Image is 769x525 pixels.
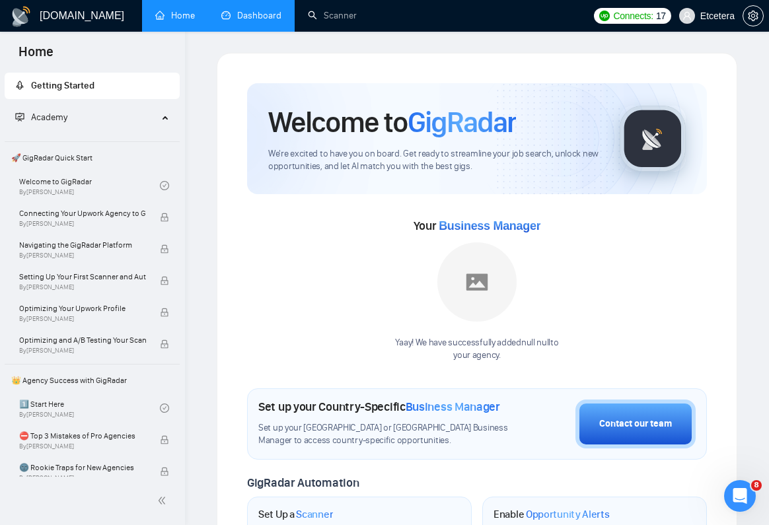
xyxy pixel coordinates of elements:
[414,219,541,233] span: Your
[6,367,178,394] span: 👑 Agency Success with GigRadar
[743,11,764,21] a: setting
[395,337,558,362] div: Yaay! We have successfully added null null to
[19,270,146,283] span: Setting Up Your First Scanner and Auto-Bidder
[160,213,169,222] span: lock
[408,104,516,140] span: GigRadar
[160,403,169,413] span: check-circle
[656,9,666,23] span: 17
[494,508,610,521] h1: Enable
[19,315,146,323] span: By [PERSON_NAME]
[8,42,64,70] span: Home
[15,81,24,90] span: rocket
[19,302,146,315] span: Optimizing Your Upwork Profile
[258,422,509,447] span: Set up your [GEOGRAPHIC_DATA] or [GEOGRAPHIC_DATA] Business Manager to access country-specific op...
[11,6,32,27] img: logo
[6,145,178,171] span: 🚀 GigRadar Quick Start
[19,333,146,347] span: Optimizing and A/B Testing Your Scanner for Better Results
[395,349,558,362] p: your agency .
[268,148,599,173] span: We're excited to have you on board. Get ready to streamline your job search, unlock new opportuni...
[19,238,146,252] span: Navigating the GigRadar Platform
[599,417,672,431] div: Contact our team
[308,10,357,21] a: searchScanner
[19,207,146,220] span: Connecting Your Upwork Agency to GigRadar
[15,112,24,122] span: fund-projection-screen
[221,10,281,21] a: dashboardDashboard
[19,429,146,442] span: ⛔ Top 3 Mistakes of Pro Agencies
[258,508,333,521] h1: Set Up a
[439,219,540,232] span: Business Manager
[160,339,169,349] span: lock
[160,244,169,254] span: lock
[19,474,146,482] span: By [PERSON_NAME]
[31,112,67,123] span: Academy
[160,435,169,444] span: lock
[19,283,146,291] span: By [PERSON_NAME]
[599,11,610,21] img: upwork-logo.png
[743,5,764,26] button: setting
[614,9,653,23] span: Connects:
[575,400,696,448] button: Contact our team
[19,442,146,450] span: By [PERSON_NAME]
[160,181,169,190] span: check-circle
[19,394,160,423] a: 1️⃣ Start HereBy[PERSON_NAME]
[15,112,67,123] span: Academy
[724,480,756,512] iframe: Intercom live chat
[155,10,195,21] a: homeHome
[296,508,333,521] span: Scanner
[160,308,169,317] span: lock
[437,242,517,322] img: placeholder.png
[751,480,762,491] span: 8
[160,467,169,476] span: lock
[160,276,169,285] span: lock
[19,220,146,228] span: By [PERSON_NAME]
[19,171,160,200] a: Welcome to GigRadarBy[PERSON_NAME]
[157,494,170,507] span: double-left
[620,106,686,172] img: gigradar-logo.png
[31,80,94,91] span: Getting Started
[682,11,692,20] span: user
[743,11,763,21] span: setting
[268,104,516,140] h1: Welcome to
[5,73,180,99] li: Getting Started
[406,400,500,414] span: Business Manager
[19,347,146,355] span: By [PERSON_NAME]
[19,252,146,260] span: By [PERSON_NAME]
[526,508,610,521] span: Opportunity Alerts
[258,400,500,414] h1: Set up your Country-Specific
[247,475,359,490] span: GigRadar Automation
[19,461,146,474] span: 🌚 Rookie Traps for New Agencies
